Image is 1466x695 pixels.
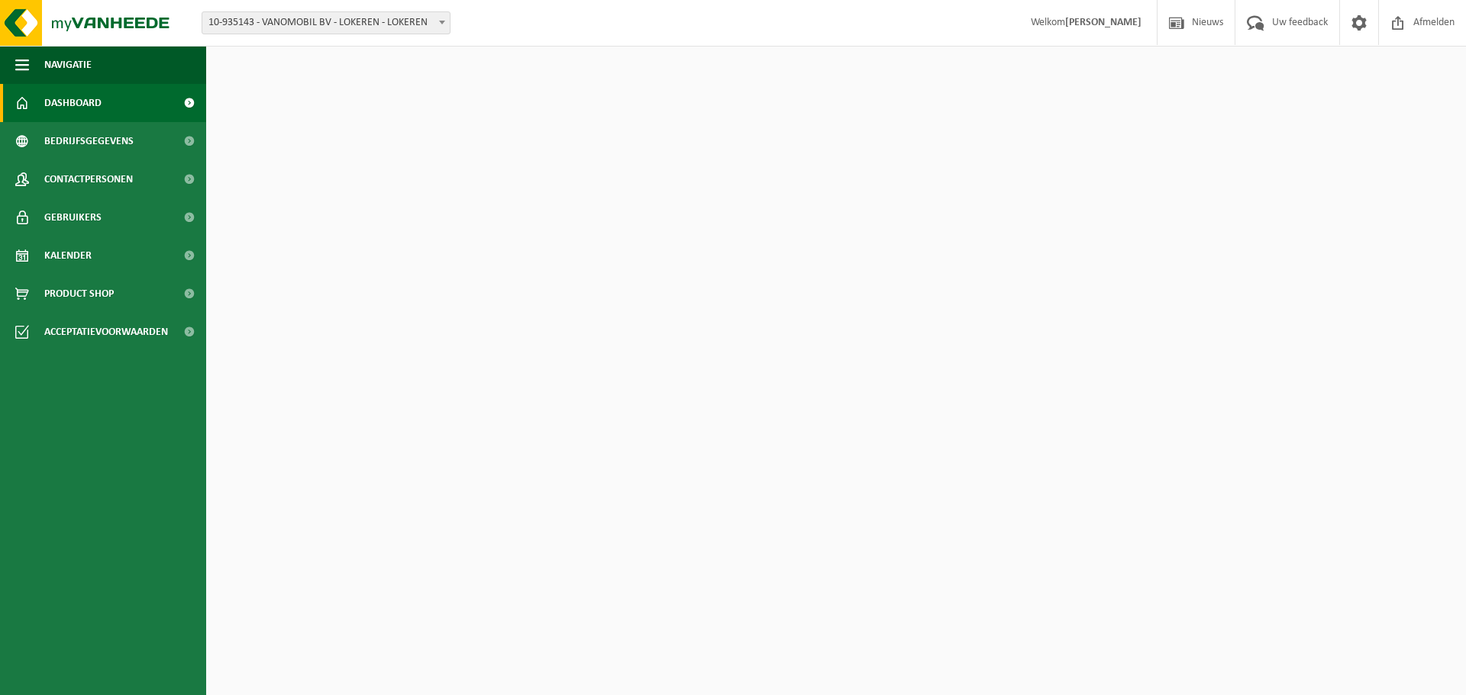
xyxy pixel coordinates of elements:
[202,11,450,34] span: 10-935143 - VANOMOBIL BV - LOKEREN - LOKEREN
[1065,17,1141,28] strong: [PERSON_NAME]
[202,12,450,34] span: 10-935143 - VANOMOBIL BV - LOKEREN - LOKEREN
[44,46,92,84] span: Navigatie
[44,160,133,198] span: Contactpersonen
[44,84,102,122] span: Dashboard
[8,661,255,695] iframe: chat widget
[44,198,102,236] span: Gebruikers
[44,122,134,160] span: Bedrijfsgegevens
[44,236,92,275] span: Kalender
[44,275,114,313] span: Product Shop
[44,313,168,351] span: Acceptatievoorwaarden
